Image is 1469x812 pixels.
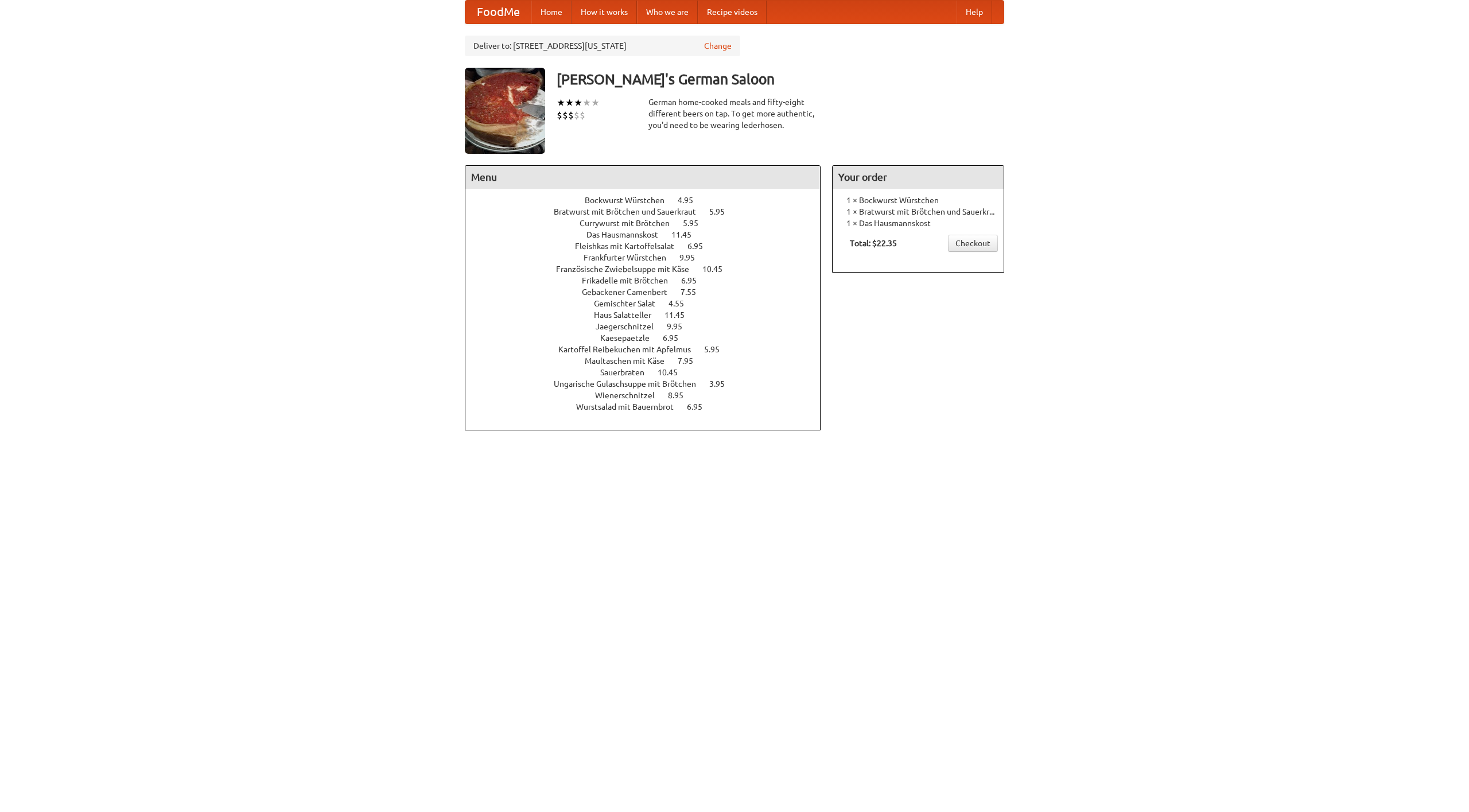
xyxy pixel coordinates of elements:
a: How it works [572,1,637,24]
li: $ [562,109,568,122]
span: 5.95 [683,219,710,228]
a: Ungarische Gulaschsuppe mit Brötchen 3.95 [554,379,746,388]
li: $ [580,109,585,122]
a: Kaesepaetzle 6.95 [600,333,699,343]
li: 1 × Bockwurst Würstchen [838,195,998,206]
li: ★ [557,96,565,109]
li: $ [568,109,574,122]
span: 10.45 [658,368,689,377]
div: Deliver to: [STREET_ADDRESS][US_STATE] [465,36,740,56]
a: Das Hausmannskost 11.45 [586,230,713,239]
span: 3.95 [709,379,736,388]
span: 9.95 [679,253,706,262]
span: Kaesepaetzle [600,333,661,343]
a: Frikadelle mit Brötchen 6.95 [582,276,718,285]
a: Gebackener Camenbert 7.55 [582,287,717,297]
span: Frankfurter Würstchen [584,253,678,262]
a: Haus Salatteller 11.45 [594,310,706,320]
span: Das Hausmannskost [586,230,670,239]
a: Recipe videos [698,1,767,24]
span: Sauerbraten [600,368,656,377]
h3: [PERSON_NAME]'s German Saloon [557,68,1004,91]
a: Jaegerschnitzel 9.95 [596,322,704,331]
span: Jaegerschnitzel [596,322,665,331]
span: Bratwurst mit Brötchen und Sauerkraut [554,207,708,216]
b: Total: $22.35 [850,239,897,248]
span: 6.95 [681,276,708,285]
li: ★ [591,96,600,109]
span: 11.45 [664,310,696,320]
a: Currywurst mit Brötchen 5.95 [580,219,720,228]
a: Gemischter Salat 4.55 [594,299,705,308]
a: FoodMe [465,1,531,24]
span: 5.95 [704,345,731,354]
span: Fleishkas mit Kartoffelsalat [575,242,686,251]
a: Home [531,1,572,24]
a: Maultaschen mit Käse 7.95 [585,356,714,366]
a: Kartoffel Reibekuchen mit Apfelmus 5.95 [558,345,741,354]
span: 4.55 [669,299,695,308]
span: 7.95 [678,356,705,366]
span: Frikadelle mit Brötchen [582,276,679,285]
a: Change [704,40,732,52]
li: ★ [574,96,582,109]
a: Französische Zwiebelsuppe mit Käse 10.45 [556,265,744,274]
span: Wurstsalad mit Bauernbrot [576,402,685,411]
span: Ungarische Gulaschsuppe mit Brötchen [554,379,708,388]
span: Kartoffel Reibekuchen mit Apfelmus [558,345,702,354]
li: 1 × Das Hausmannskost [838,217,998,229]
a: Help [957,1,992,24]
span: Bockwurst Würstchen [585,196,676,205]
span: Haus Salatteller [594,310,663,320]
span: 5.95 [709,207,736,216]
span: Currywurst mit Brötchen [580,219,681,228]
span: Gemischter Salat [594,299,667,308]
a: Checkout [948,235,998,252]
span: 6.95 [687,402,714,411]
a: Fleishkas mit Kartoffelsalat 6.95 [575,242,724,251]
span: 6.95 [663,333,690,343]
span: Wienerschnitzel [595,391,666,400]
a: Who we are [637,1,698,24]
span: 8.95 [668,391,695,400]
a: Bockwurst Würstchen 4.95 [585,196,714,205]
li: $ [557,109,562,122]
li: ★ [565,96,574,109]
span: Gebackener Camenbert [582,287,679,297]
span: 7.55 [681,287,708,297]
span: Maultaschen mit Käse [585,356,676,366]
a: Wurstsalad mit Bauernbrot 6.95 [576,402,724,411]
li: 1 × Bratwurst mit Brötchen und Sauerkraut [838,206,998,217]
span: Französische Zwiebelsuppe mit Käse [556,265,701,274]
span: 10.45 [702,265,734,274]
span: 9.95 [667,322,694,331]
span: 6.95 [687,242,714,251]
li: $ [574,109,580,122]
a: Bratwurst mit Brötchen und Sauerkraut 5.95 [554,207,746,216]
div: German home-cooked meals and fifty-eight different beers on tap. To get more authentic, you'd nee... [648,96,821,131]
h4: Your order [833,166,1004,189]
li: ★ [582,96,591,109]
span: 11.45 [671,230,703,239]
a: Sauerbraten 10.45 [600,368,699,377]
a: Frankfurter Würstchen 9.95 [584,253,716,262]
span: 4.95 [678,196,705,205]
h4: Menu [465,166,820,189]
a: Wienerschnitzel 8.95 [595,391,705,400]
img: angular.jpg [465,68,545,154]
